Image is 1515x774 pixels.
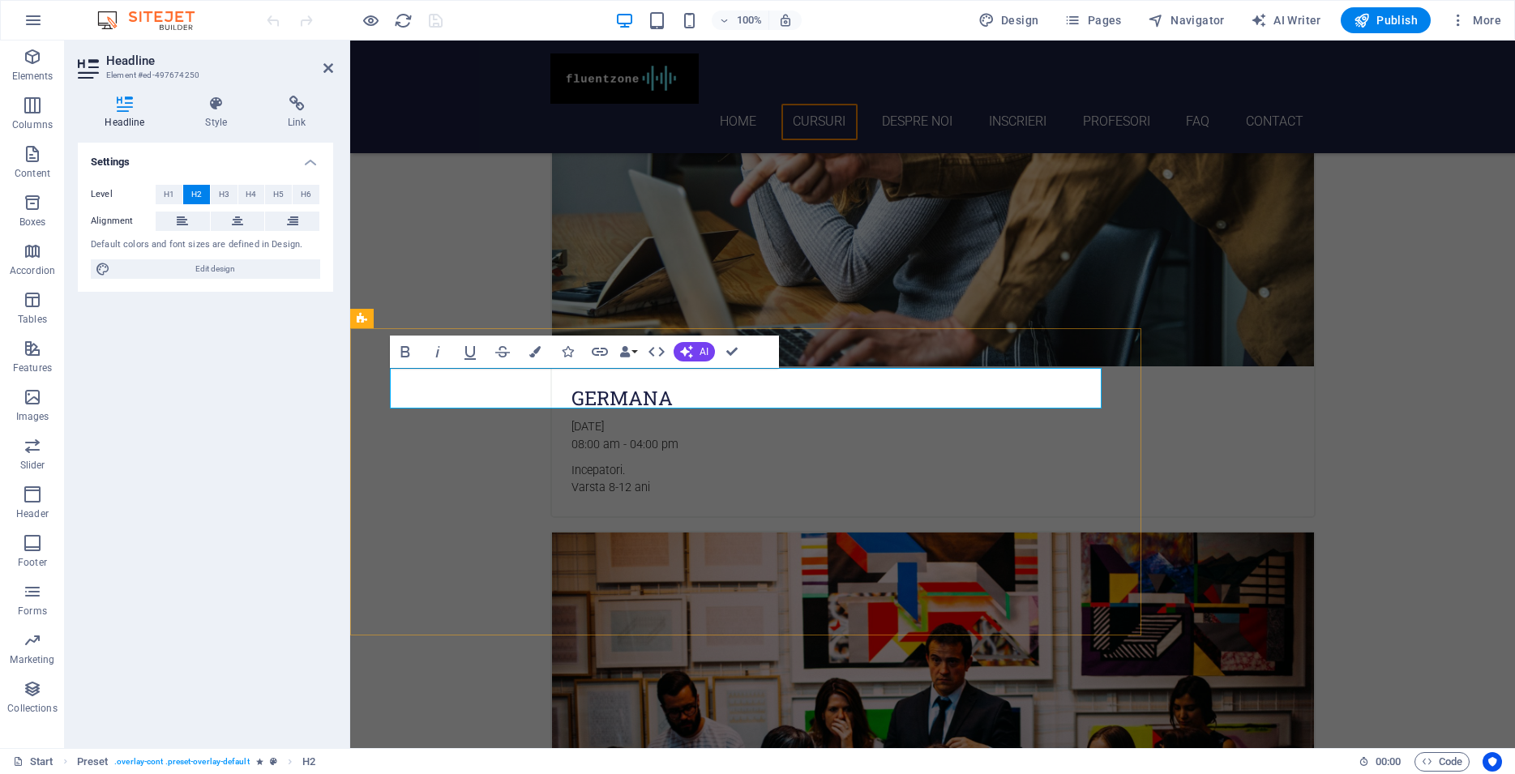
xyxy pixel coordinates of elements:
[584,336,615,368] button: Link
[422,336,453,368] button: Italic (Ctrl+I)
[91,212,156,231] label: Alignment
[10,653,54,666] p: Marketing
[1141,7,1231,33] button: Navigator
[7,702,57,715] p: Collections
[972,7,1046,33] button: Design
[394,11,413,30] i: Reload page
[78,143,333,172] h4: Settings
[1341,7,1431,33] button: Publish
[390,336,421,368] button: Bold (Ctrl+B)
[552,336,583,368] button: Icons
[77,752,109,772] span: Click to select. Double-click to edit
[13,752,53,772] a: Click to cancel selection. Double-click to open Pages
[1376,752,1401,772] span: 00 00
[617,336,640,368] button: Data Bindings
[393,11,413,30] button: reload
[91,185,156,204] label: Level
[1359,752,1402,772] h6: Session time
[455,336,486,368] button: Underline (Ctrl+U)
[156,185,182,204] button: H1
[1444,7,1508,33] button: More
[12,118,53,131] p: Columns
[91,259,320,279] button: Edit design
[641,336,672,368] button: HTML
[1058,7,1128,33] button: Pages
[16,507,49,520] p: Header
[15,167,50,180] p: Content
[211,185,238,204] button: H3
[361,11,380,30] button: Click here to leave preview mode and continue editing
[487,336,518,368] button: Strikethrough
[78,96,178,130] h4: Headline
[20,459,45,472] p: Slider
[13,361,52,374] p: Features
[10,264,55,277] p: Accordion
[972,7,1046,33] div: Design (Ctrl+Alt+Y)
[93,11,215,30] img: Editor Logo
[293,185,319,204] button: H6
[1251,12,1321,28] span: AI Writer
[1064,12,1121,28] span: Pages
[261,96,333,130] h4: Link
[301,185,311,204] span: H6
[302,752,315,772] span: Click to select. Double-click to edit
[1354,12,1418,28] span: Publish
[265,185,292,204] button: H5
[1483,752,1502,772] button: Usercentrics
[19,216,46,229] p: Boxes
[191,185,202,204] span: H2
[164,185,174,204] span: H1
[18,556,47,569] p: Footer
[270,757,277,766] i: This element is a customizable preset
[520,336,550,368] button: Colors
[1414,752,1470,772] button: Code
[674,342,715,361] button: AI
[91,238,320,252] div: Default colors and font sizes are defined in Design.
[16,410,49,423] p: Images
[178,96,261,130] h4: Style
[1422,752,1462,772] span: Code
[18,605,47,618] p: Forms
[115,259,315,279] span: Edit design
[77,752,316,772] nav: breadcrumb
[238,185,265,204] button: H4
[18,313,47,326] p: Tables
[114,752,249,772] span: . overlay-cont .preset-overlay-default
[978,12,1039,28] span: Design
[736,11,762,30] h6: 100%
[183,185,210,204] button: H2
[106,68,301,83] h3: Element #ed-497674250
[1244,7,1328,33] button: AI Writer
[1148,12,1225,28] span: Navigator
[1387,755,1389,768] span: :
[778,13,793,28] i: On resize automatically adjust zoom level to fit chosen device.
[12,70,53,83] p: Elements
[246,185,256,204] span: H4
[1450,12,1501,28] span: More
[256,757,263,766] i: Element contains an animation
[106,53,333,68] h2: Headline
[700,347,708,357] span: AI
[717,336,747,368] button: Confirm (Ctrl+⏎)
[712,11,769,30] button: 100%
[273,185,284,204] span: H5
[219,185,229,204] span: H3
